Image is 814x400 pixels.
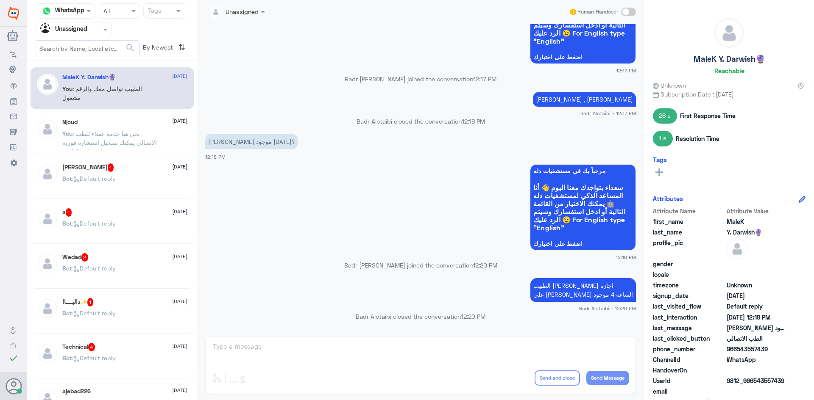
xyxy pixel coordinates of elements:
[653,195,683,202] h6: Attributes
[727,323,788,332] span: مازن بري موجود اليوم؟
[172,208,187,215] span: [DATE]
[62,253,89,262] h5: Wedad
[62,388,91,395] h5: ajebad226
[205,134,298,149] p: 10/9/2025, 12:18 PM
[533,92,636,107] p: 10/9/2025, 12:17 PM
[727,302,788,311] span: Default reply
[37,74,58,95] img: defaultAdmin.png
[680,111,736,120] span: First Response Time
[653,281,725,290] span: timezone
[37,208,58,229] img: defaultAdmin.png
[62,85,72,92] span: You
[37,163,58,185] img: defaultAdmin.png
[62,85,142,101] span: : الطبيب تواصل معك والرقم مشغول
[36,41,139,56] input: Search by Name, Local etc…
[727,355,788,364] span: 2
[8,6,19,20] img: Widebot Logo
[653,156,667,163] h6: Tags
[40,23,53,36] img: Unassigned.svg
[533,240,633,247] span: اضغط على اختيارك
[579,305,636,312] span: Badr Alotaibi - 12:20 PM
[172,298,187,305] span: [DATE]
[727,313,788,322] span: 2025-09-10T09:18:28.01Z
[473,262,497,269] span: 12:20 PM
[205,74,636,83] p: Badr [PERSON_NAME] joined the conversation
[37,253,58,274] img: defaultAdmin.png
[530,278,636,302] p: 10/9/2025, 12:20 PM
[8,353,19,363] i: check
[533,54,633,61] span: اضغط على اختيارك
[727,376,788,385] span: 9812_966543557439
[653,270,725,279] span: locale
[172,342,187,350] span: [DATE]
[676,134,719,143] span: Resolution Time
[577,8,618,16] span: Human Handover
[727,228,788,237] span: Y. Darwish🔮
[727,334,788,343] span: الطب الاتصالي
[72,354,116,361] span: : Default reply
[727,270,788,279] span: null
[62,74,116,81] h5: MaleK Y. Darwish🔮
[715,19,744,47] img: defaultAdmin.png
[125,41,135,55] button: search
[616,67,636,74] span: 12:17 PM
[461,313,485,320] span: 12:20 PM
[172,386,187,394] span: [DATE]
[653,259,725,268] span: gender
[62,354,72,361] span: Bot
[37,343,58,364] img: defaultAdmin.png
[653,323,725,332] span: last_message
[62,298,94,306] h5: داليــــاا✨
[62,208,72,217] h5: a
[6,378,22,394] button: Avatar
[81,253,89,262] span: 2
[172,163,187,171] span: [DATE]
[62,119,78,126] h5: Njoud
[172,253,187,260] span: [DATE]
[533,183,633,232] span: سعداء بتواجدك معنا اليوم 👋 أنا المساعد الذكي لمستشفيات دله 🤖 يمكنك الاختيار من القائمة التالية أو...
[72,220,116,227] span: : Default reply
[125,43,135,53] span: search
[62,163,114,172] h5: Bilal Daghash
[727,238,748,259] img: defaultAdmin.png
[653,366,725,375] span: HandoverOn
[40,5,53,17] img: whatsapp.png
[147,6,162,17] div: Tags
[37,119,58,140] img: defaultAdmin.png
[473,75,496,83] span: 12:17 PM
[172,72,187,80] span: [DATE]
[62,343,95,351] h5: Technical
[653,355,725,364] span: ChannelId
[653,228,725,237] span: last_name
[653,291,725,300] span: signup_date
[62,130,72,137] span: You
[714,67,744,74] h6: Reachable
[172,117,187,125] span: [DATE]
[727,259,788,268] span: null
[727,207,788,215] span: Attribute Value
[653,131,673,146] span: 1 s
[694,54,765,64] h5: MaleK Y. Darwish🔮
[72,309,116,317] span: : Default reply
[580,110,636,117] span: Badr Alotaibi - 12:17 PM
[653,81,686,90] span: Unknown
[62,175,72,182] span: Bot
[62,130,157,155] span: : نحن هنا خدمه عملاء للطب الاتصالي يمكنك تسجيل استشارة فورية واستشارة الطبيب
[653,207,725,215] span: Attribute Name
[205,312,636,321] p: Badr Alotaibi closed the conversation
[653,334,725,343] span: last_clicked_button
[616,254,636,261] span: 12:18 PM
[62,220,72,227] span: Bot
[653,345,725,353] span: phone_number
[535,370,580,386] button: Send and close
[139,40,175,57] span: By Newest
[653,376,725,385] span: UserId
[653,90,806,99] span: Subscription Date : [DATE]
[87,298,94,306] span: 1
[727,291,788,300] span: 2025-09-10T07:52:09.243Z
[205,261,636,270] p: Badr [PERSON_NAME] joined the conversation
[62,309,72,317] span: Bot
[178,40,185,54] i: ⇅
[653,387,725,396] span: email
[205,154,226,160] span: 12:18 PM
